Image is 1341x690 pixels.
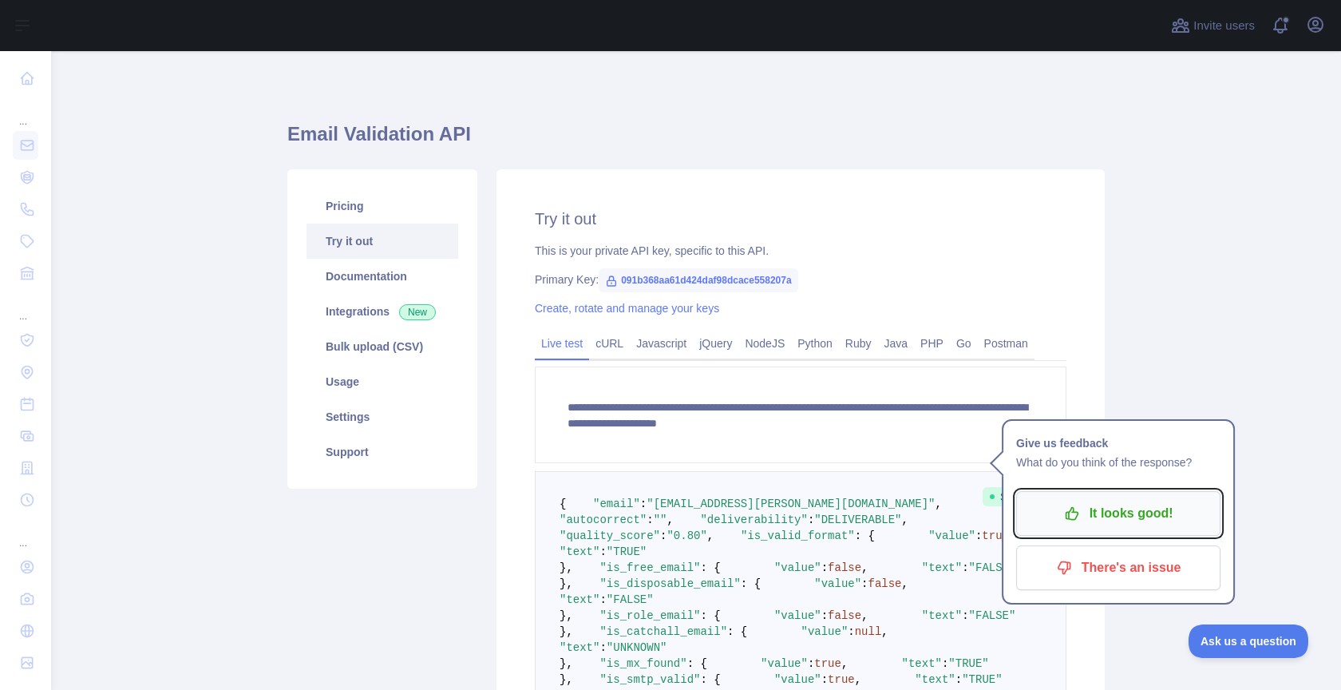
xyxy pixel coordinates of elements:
a: Bulk upload (CSV) [307,329,458,364]
div: This is your private API key, specific to this API. [535,243,1066,259]
span: : [808,657,814,670]
span: , [881,625,888,638]
a: Python [791,331,839,356]
span: , [667,514,673,526]
span: "text" [560,641,599,654]
span: : [599,545,606,558]
span: "text" [922,609,962,622]
span: "UNKNOWN" [607,641,667,654]
h2: Try it out [535,208,1066,230]
span: }, [560,657,573,670]
span: : { [741,577,761,590]
span: : [640,498,647,510]
span: : { [855,529,875,542]
span: "is_free_email" [599,561,700,574]
span: true [828,673,855,686]
span: : { [700,673,720,686]
span: "is_smtp_valid" [599,673,700,686]
span: "text" [560,593,599,606]
span: : { [727,625,747,638]
span: }, [560,609,573,622]
button: Invite users [1168,13,1258,38]
span: : [861,577,868,590]
span: "value" [814,577,861,590]
span: : [962,561,968,574]
span: }, [560,625,573,638]
span: , [902,577,908,590]
a: Java [878,331,915,356]
span: "value" [774,673,821,686]
span: "[EMAIL_ADDRESS][PERSON_NAME][DOMAIN_NAME]" [647,498,935,510]
span: "deliverability" [700,514,807,526]
span: }, [560,577,573,590]
span: : [942,657,948,670]
span: "FALSE" [969,561,1016,574]
a: Try it out [307,224,458,259]
a: NodeJS [738,331,791,356]
span: "value" [774,609,821,622]
span: , [902,514,908,526]
span: : [975,529,982,542]
span: , [936,498,942,510]
span: false [828,609,861,622]
a: Javascript [630,331,693,356]
a: Create, rotate and manage your keys [535,302,719,315]
span: false [828,561,861,574]
span: true [814,657,841,670]
div: ... [13,517,38,549]
span: : [962,609,968,622]
span: "value" [801,625,849,638]
a: Support [307,434,458,470]
span: , [707,529,714,542]
span: "email" [593,498,640,510]
span: false [868,577,902,590]
span: "is_catchall_email" [599,625,727,638]
span: : { [700,609,720,622]
span: : [599,593,606,606]
span: "quality_score" [560,529,660,542]
p: There's an issue [1028,554,1208,581]
span: 091b368aa61d424daf98dcace558207a [599,268,798,292]
a: Ruby [839,331,878,356]
span: : [955,673,962,686]
span: : [808,514,814,526]
span: , [841,657,848,670]
span: "text" [560,545,599,558]
span: }, [560,561,573,574]
span: : [660,529,667,542]
span: "is_role_email" [599,609,700,622]
div: ... [13,291,38,323]
a: jQuery [693,331,738,356]
span: Success [983,487,1050,506]
a: PHP [914,331,950,356]
span: , [855,673,861,686]
iframe: Toggle Customer Support [1189,625,1309,658]
span: "is_disposable_email" [599,577,740,590]
h1: Email Validation API [287,121,1105,160]
span: true [982,529,1009,542]
a: Live test [535,331,589,356]
p: It looks good! [1028,500,1208,527]
span: : { [700,561,720,574]
span: New [399,304,436,320]
a: Go [950,331,978,356]
span: "value" [761,657,808,670]
span: "value" [774,561,821,574]
span: , [861,609,868,622]
span: : [599,641,606,654]
a: Postman [978,331,1034,356]
span: , [861,561,868,574]
a: Settings [307,399,458,434]
span: "DELIVERABLE" [814,514,901,526]
a: Documentation [307,259,458,294]
a: Integrations New [307,294,458,329]
span: : [821,609,828,622]
span: }, [560,673,573,686]
span: { [560,498,566,510]
span: : [821,673,828,686]
span: null [855,625,882,638]
span: : [647,514,653,526]
span: "is_mx_found" [599,657,686,670]
span: : [848,625,854,638]
a: Usage [307,364,458,399]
